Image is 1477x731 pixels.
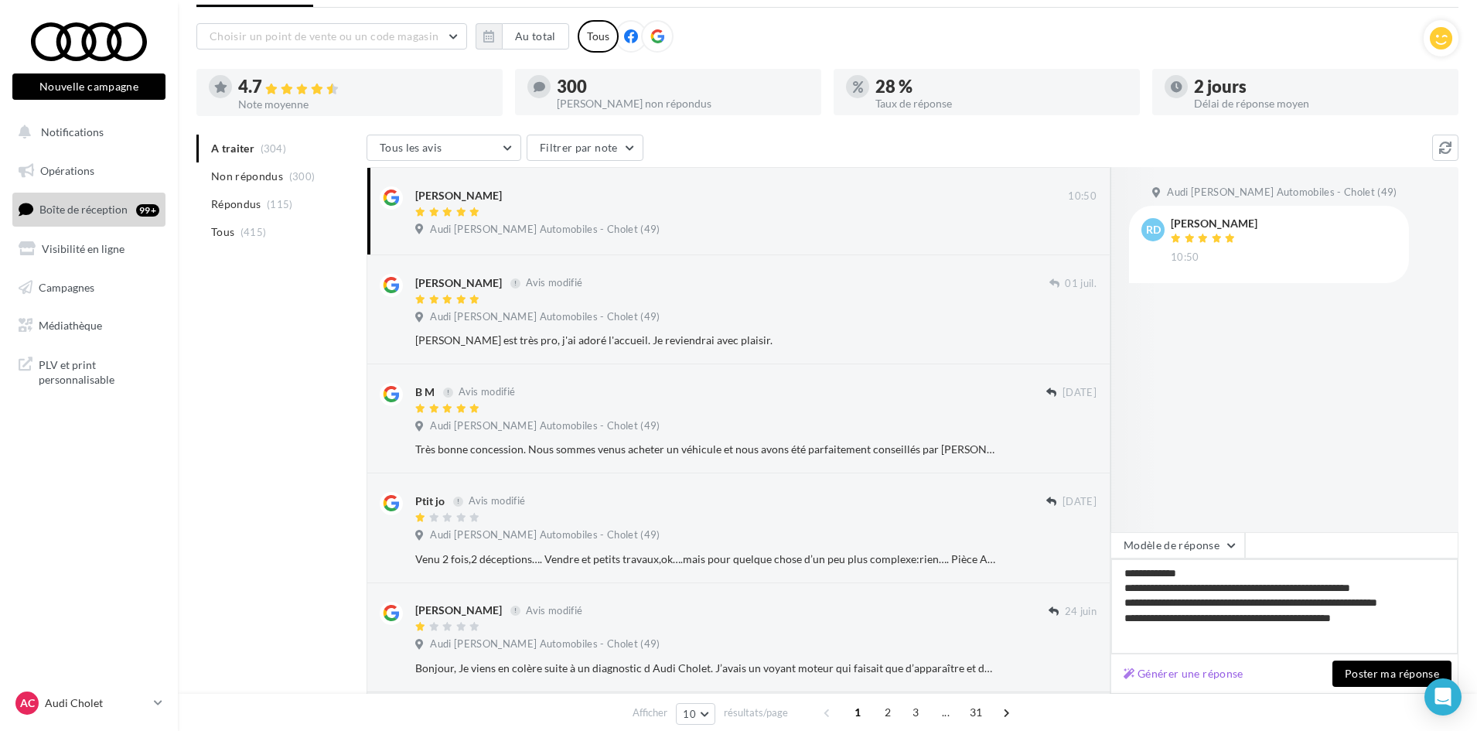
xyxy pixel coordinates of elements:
span: PLV et print personnalisable [39,354,159,388]
span: Avis modifié [469,495,525,507]
span: AC [20,695,35,711]
span: Médiathèque [39,319,102,332]
div: 2 jours [1194,78,1446,95]
span: Notifications [41,125,104,138]
div: Tous [578,20,619,53]
button: 10 [676,703,715,725]
a: Visibilité en ligne [9,233,169,265]
div: Venu 2 fois,2 déceptions…. Vendre et petits travaux,ok….mais pour quelque chose d’un peu plus com... [415,552,996,567]
span: 10:50 [1171,251,1199,265]
span: Audi [PERSON_NAME] Automobiles - Cholet (49) [430,419,660,433]
span: Audi [PERSON_NAME] Automobiles - Cholet (49) [1167,186,1397,200]
span: Afficher [633,705,667,720]
div: Bonjour, Je viens en colère suite à un diagnostic d Audi Cholet. J’avais un voyant moteur qui fai... [415,661,996,676]
div: 99+ [136,204,159,217]
div: 28 % [875,78,1127,95]
span: 3 [903,700,928,725]
a: Boîte de réception99+ [9,193,169,226]
a: Médiathèque [9,309,169,342]
span: Audi [PERSON_NAME] Automobiles - Cholet (49) [430,528,660,542]
span: [DATE] [1063,495,1097,509]
div: [PERSON_NAME] [1171,218,1257,229]
span: 1 [845,700,870,725]
span: 01 juil. [1065,277,1097,291]
span: Avis modifié [459,386,515,398]
button: Au total [476,23,569,50]
span: 10:50 [1068,190,1097,203]
span: 10 [683,708,696,720]
a: Opérations [9,155,169,187]
button: Notifications [9,116,162,149]
div: [PERSON_NAME] [415,603,502,618]
div: Open Intercom Messenger [1424,678,1462,716]
button: Poster ma réponse [1332,661,1451,687]
div: B M [415,384,435,400]
div: Très bonne concession. Nous sommes venus acheter un véhicule et nous avons été parfaitement conse... [415,442,996,457]
span: ... [933,700,958,725]
span: Rd [1146,222,1161,237]
span: Campagnes [39,280,94,293]
button: Nouvelle campagne [12,73,165,100]
a: AC Audi Cholet [12,688,165,718]
span: Répondus [211,196,261,212]
button: Tous les avis [367,135,521,161]
div: 300 [557,78,809,95]
a: PLV et print personnalisable [9,348,169,394]
span: Audi [PERSON_NAME] Automobiles - Cholet (49) [430,223,660,237]
span: Avis modifié [526,604,582,617]
div: [PERSON_NAME] [415,188,502,203]
span: Choisir un point de vente ou un code magasin [210,29,438,43]
button: Filtrer par note [527,135,643,161]
span: Tous les avis [380,141,442,154]
span: Opérations [40,164,94,177]
button: Générer une réponse [1117,664,1250,683]
span: résultats/page [724,705,788,720]
span: Non répondus [211,169,283,184]
span: 2 [875,700,900,725]
span: Visibilité en ligne [42,242,125,255]
span: Tous [211,224,234,240]
div: 4.7 [238,78,490,96]
div: [PERSON_NAME] non répondus [557,98,809,109]
div: Note moyenne [238,99,490,110]
span: Audi [PERSON_NAME] Automobiles - Cholet (49) [430,637,660,651]
span: Boîte de réception [39,203,128,216]
div: [PERSON_NAME] [415,275,502,291]
button: Modèle de réponse [1110,532,1245,558]
div: [PERSON_NAME] est très pro, j'ai adoré l'accueil. Je reviendrai avec plaisir. [415,333,996,348]
span: [DATE] [1063,386,1097,400]
span: Avis modifié [526,277,582,289]
span: (300) [289,170,316,183]
div: Délai de réponse moyen [1194,98,1446,109]
div: Ptit jo [415,494,445,509]
span: 24 juin [1065,605,1097,619]
span: (115) [267,198,293,210]
p: Audi Cholet [45,695,148,711]
span: (415) [240,226,267,238]
button: Au total [502,23,569,50]
a: Campagnes [9,272,169,304]
button: Choisir un point de vente ou un code magasin [196,23,467,50]
span: 31 [964,700,989,725]
span: Audi [PERSON_NAME] Automobiles - Cholet (49) [430,310,660,324]
div: Taux de réponse [875,98,1127,109]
